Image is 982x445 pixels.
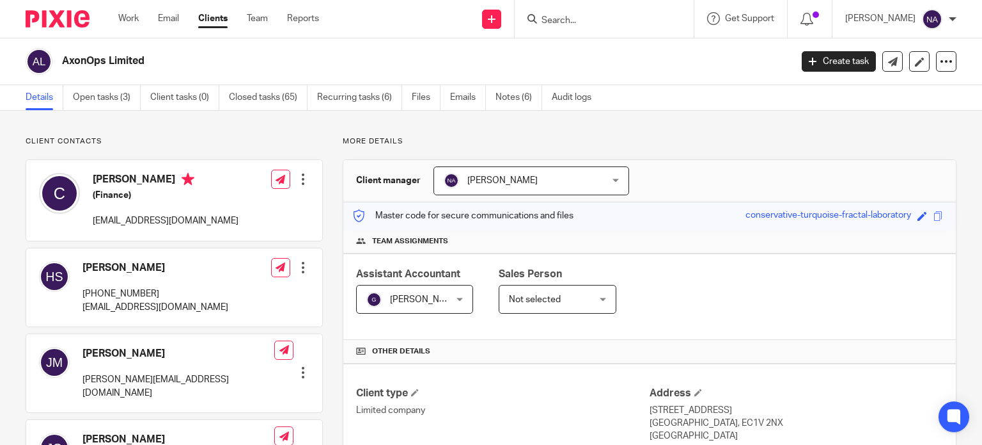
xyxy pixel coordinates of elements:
[73,85,141,110] a: Open tasks (3)
[82,301,228,314] p: [EMAIL_ADDRESS][DOMAIN_NAME]
[372,346,430,357] span: Other details
[509,295,561,304] span: Not selected
[118,12,139,25] a: Work
[93,214,238,227] p: [EMAIL_ADDRESS][DOMAIN_NAME]
[356,387,650,400] h4: Client type
[725,14,774,23] span: Get Support
[26,136,323,147] p: Client contacts
[356,269,460,279] span: Assistant Accountant
[650,417,943,430] p: [GEOGRAPHIC_DATA], EC1V 2NX
[552,85,601,110] a: Audit logs
[247,12,268,25] a: Team
[229,85,308,110] a: Closed tasks (65)
[922,9,942,29] img: svg%3E
[356,174,421,187] h3: Client manager
[366,292,382,307] img: svg%3E
[150,85,219,110] a: Client tasks (0)
[650,387,943,400] h4: Address
[495,85,542,110] a: Notes (6)
[198,12,228,25] a: Clients
[356,404,650,417] p: Limited company
[450,85,486,110] a: Emails
[802,51,876,72] a: Create task
[93,173,238,189] h4: [PERSON_NAME]
[39,173,80,214] img: svg%3E
[317,85,402,110] a: Recurring tasks (6)
[845,12,916,25] p: [PERSON_NAME]
[82,373,274,400] p: [PERSON_NAME][EMAIL_ADDRESS][DOMAIN_NAME]
[82,347,274,360] h4: [PERSON_NAME]
[39,347,70,378] img: svg%3E
[82,287,228,300] p: [PHONE_NUMBER]
[372,236,448,247] span: Team assignments
[745,209,911,223] div: conservative-turquoise-fractal-laboratory
[467,176,538,185] span: [PERSON_NAME]
[158,12,179,25] a: Email
[650,430,943,442] p: [GEOGRAPHIC_DATA]
[540,15,655,27] input: Search
[93,189,238,202] h5: (Finance)
[412,85,440,110] a: Files
[390,295,460,304] span: [PERSON_NAME]
[287,12,319,25] a: Reports
[82,261,228,275] h4: [PERSON_NAME]
[39,261,70,292] img: svg%3E
[499,269,562,279] span: Sales Person
[343,136,956,147] p: More details
[444,173,459,188] img: svg%3E
[62,54,639,68] h2: AxonOps Limited
[650,404,943,417] p: [STREET_ADDRESS]
[182,173,194,186] i: Primary
[353,209,573,222] p: Master code for secure communications and files
[26,10,90,28] img: Pixie
[26,85,63,110] a: Details
[26,48,52,75] img: svg%3E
